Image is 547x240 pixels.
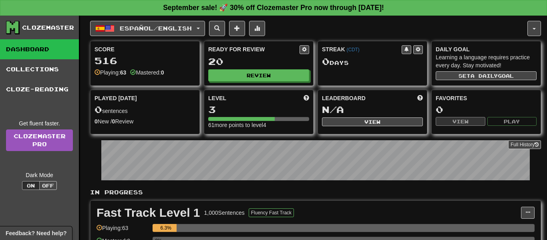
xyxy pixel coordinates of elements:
div: Favorites [436,94,537,102]
button: Fluency Fast Track [249,208,294,217]
div: Get fluent faster. [6,119,73,127]
span: 0 [322,56,330,67]
div: Day s [322,56,423,67]
a: ClozemasterPro [6,129,73,151]
div: Playing: [95,69,126,77]
div: 0 [436,105,537,115]
span: Open feedback widget [6,229,66,237]
div: sentences [95,105,195,115]
button: Add sentence to collection [229,21,245,36]
div: Fast Track Level 1 [97,207,200,219]
div: Playing: 63 [97,224,149,237]
span: 0 [95,104,102,115]
a: (CDT) [346,47,359,52]
span: N/A [322,104,344,115]
button: More stats [249,21,265,36]
div: Ready for Review [208,45,300,53]
span: Score more points to level up [304,94,309,102]
div: 516 [95,56,195,66]
strong: 0 [161,69,164,76]
div: 20 [208,56,309,67]
div: Clozemaster [22,24,74,32]
span: Level [208,94,226,102]
button: Full History [508,140,541,149]
div: 3 [208,105,309,115]
div: Learning a language requires practice every day. Stay motivated! [436,53,537,69]
strong: 63 [120,69,127,76]
div: Mastered: [130,69,164,77]
span: Played [DATE] [95,94,137,102]
strong: 0 [112,118,115,125]
div: 61 more points to level 4 [208,121,309,129]
div: 1,000 Sentences [204,209,245,217]
span: Leaderboard [322,94,366,102]
button: Review [208,69,309,81]
div: Dark Mode [6,171,73,179]
div: Streak [322,45,402,53]
div: Score [95,45,195,53]
button: Seta dailygoal [436,71,537,80]
button: View [436,117,485,126]
button: View [322,117,423,126]
div: 6.3% [155,224,177,232]
button: Search sentences [209,21,225,36]
span: This week in points, UTC [417,94,423,102]
button: Play [487,117,537,126]
span: a daily [471,73,498,79]
p: In Progress [90,188,541,196]
button: Off [39,181,57,190]
strong: September sale! 🚀 30% off Clozemaster Pro now through [DATE]! [163,4,384,12]
strong: 0 [95,118,98,125]
span: Español / English [120,25,192,32]
button: Español/English [90,21,205,36]
div: Daily Goal [436,45,537,53]
div: New / Review [95,117,195,125]
button: On [22,181,40,190]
